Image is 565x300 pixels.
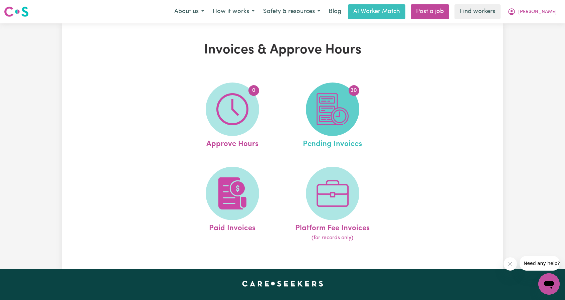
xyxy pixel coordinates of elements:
[184,83,280,150] a: Approve Hours
[325,4,345,19] a: Blog
[285,167,381,242] a: Platform Fee Invoices(for records only)
[184,167,280,242] a: Paid Invoices
[170,5,208,19] button: About us
[209,220,255,234] span: Paid Invoices
[4,6,29,18] img: Careseekers logo
[411,4,449,19] a: Post a job
[208,5,259,19] button: How it works
[303,136,362,150] span: Pending Invoices
[285,83,381,150] a: Pending Invoices
[140,42,425,58] h1: Invoices & Approve Hours
[259,5,325,19] button: Safety & resources
[206,136,258,150] span: Approve Hours
[242,281,323,286] a: Careseekers home page
[538,273,560,295] iframe: Button to launch messaging window
[503,5,561,19] button: My Account
[454,4,501,19] a: Find workers
[4,4,29,19] a: Careseekers logo
[518,8,557,16] span: [PERSON_NAME]
[4,5,40,10] span: Need any help?
[349,85,359,96] span: 30
[248,85,259,96] span: 0
[348,4,405,19] a: AI Worker Match
[520,256,560,271] iframe: Message from company
[312,234,353,242] span: (for records only)
[295,220,370,234] span: Platform Fee Invoices
[504,257,517,271] iframe: Close message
